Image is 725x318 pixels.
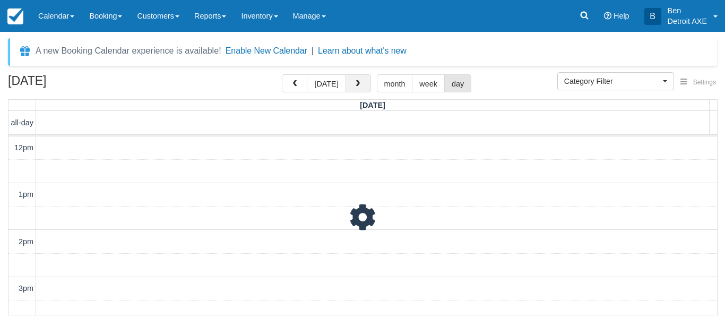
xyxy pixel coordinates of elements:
button: month [377,74,413,92]
i: Help [604,12,611,20]
button: Category Filter [557,72,674,90]
button: [DATE] [307,74,346,92]
span: [DATE] [360,101,385,109]
span: 3pm [19,284,33,293]
span: | [312,46,314,55]
button: Enable New Calendar [226,46,307,56]
span: 2pm [19,237,33,246]
img: checkfront-main-nav-mini-logo.png [7,8,23,24]
div: B [644,8,661,25]
span: Settings [693,79,716,86]
span: Help [614,12,629,20]
a: Learn about what's new [318,46,407,55]
h2: [DATE] [8,74,142,94]
span: Category Filter [564,76,660,87]
button: Settings [674,75,722,90]
button: week [412,74,445,92]
span: 12pm [14,143,33,152]
div: A new Booking Calendar experience is available! [36,45,221,57]
span: all-day [11,118,33,127]
span: 1pm [19,190,33,199]
p: Ben [668,5,707,16]
button: day [444,74,471,92]
p: Detroit AXE [668,16,707,27]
